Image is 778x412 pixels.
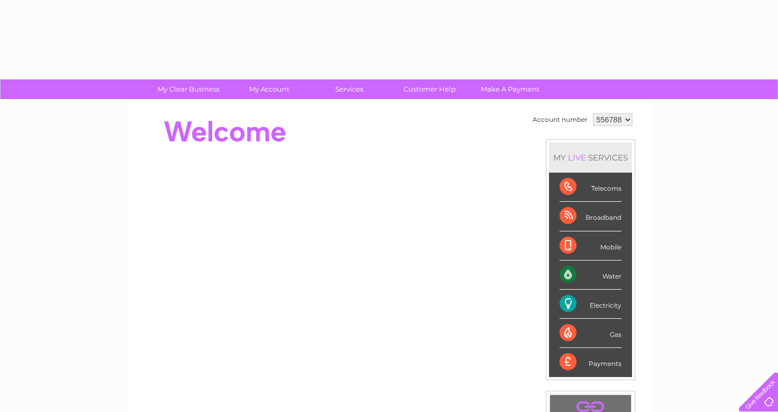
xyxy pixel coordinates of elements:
[145,79,232,99] a: My Clear Business
[560,173,621,202] div: Telecoms
[386,79,473,99] a: Customer Help
[530,111,590,129] td: Account number
[466,79,554,99] a: Make A Payment
[566,153,588,163] div: LIVE
[560,348,621,377] div: Payments
[560,290,621,319] div: Electricity
[560,319,621,348] div: Gas
[560,261,621,290] div: Water
[560,202,621,231] div: Broadband
[225,79,313,99] a: My Account
[306,79,393,99] a: Services
[560,231,621,261] div: Mobile
[549,142,632,173] div: MY SERVICES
